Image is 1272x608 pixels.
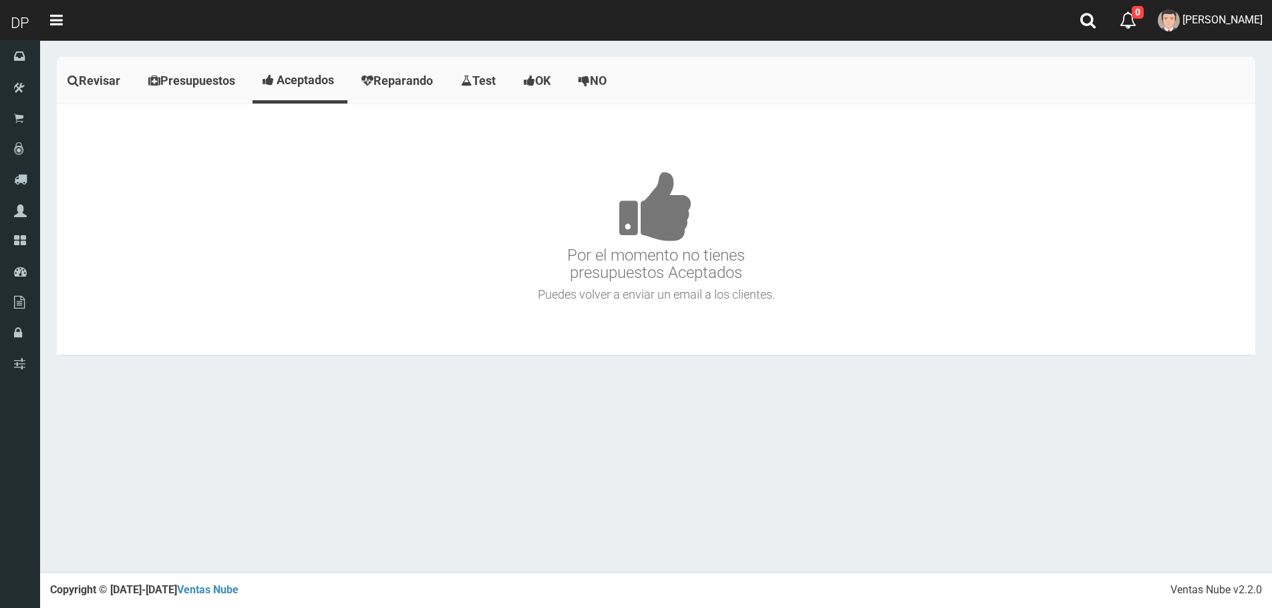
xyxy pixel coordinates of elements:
span: Test [472,73,496,88]
img: User Image [1158,9,1180,31]
a: Test [450,60,510,102]
span: Presupuestos [160,73,235,88]
div: Ventas Nube v2.2.0 [1170,583,1262,598]
span: Revisar [79,73,120,88]
a: Ventas Nube [177,583,238,596]
a: Aceptados [253,60,347,100]
a: Revisar [57,60,134,102]
span: Aceptados [277,73,334,87]
span: OK [535,73,550,88]
span: [PERSON_NAME] [1182,13,1263,26]
a: OK [513,60,565,102]
h4: Puedes volver a enviar un email a los clientes. [60,288,1252,301]
h3: Por el momento no tienes presupuestos Aceptados [60,131,1252,282]
a: NO [568,60,621,102]
span: NO [590,73,607,88]
span: Reparando [373,73,433,88]
a: Reparando [351,60,447,102]
a: Presupuestos [138,60,249,102]
span: 0 [1132,6,1144,19]
strong: Copyright © [DATE]-[DATE] [50,583,238,596]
